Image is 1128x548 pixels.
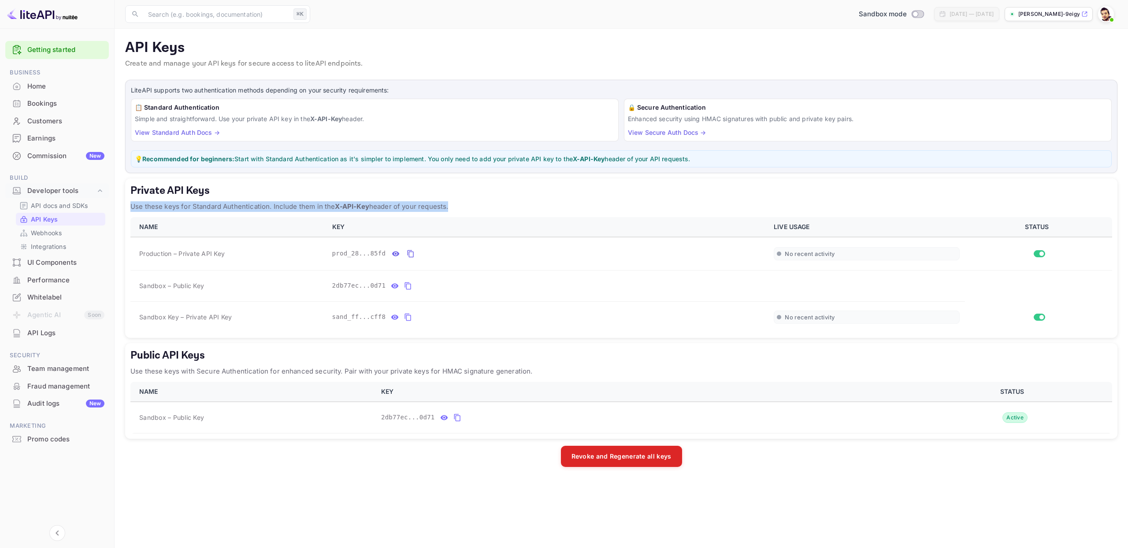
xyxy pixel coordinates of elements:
[5,325,109,342] div: API Logs
[5,421,109,431] span: Marketing
[139,281,204,290] span: Sandbox – Public Key
[332,312,386,322] span: sand_ff...cff8
[27,381,104,392] div: Fraud management
[5,378,109,394] a: Fraud management
[139,249,225,258] span: Production – Private API Key
[628,103,1108,112] h6: 🔒 Secure Authentication
[785,250,835,258] span: No recent activity
[335,202,369,211] strong: X-API-Key
[327,217,769,237] th: KEY
[5,360,109,378] div: Team management
[5,289,109,306] div: Whitelabel
[27,45,104,55] a: Getting started
[31,215,58,224] p: API Keys
[7,7,78,21] img: LiteAPI logo
[27,328,104,338] div: API Logs
[139,313,232,321] span: Sandbox Key – Private API Key
[5,289,109,305] a: Whitelabel
[27,434,104,444] div: Promo codes
[16,240,105,253] div: Integrations
[5,148,109,164] a: CommissionNew
[965,217,1112,237] th: STATUS
[27,116,104,126] div: Customers
[16,199,105,212] div: API docs and SDKs
[86,400,104,407] div: New
[1099,7,1113,21] img: Sean Bernardino
[130,184,1112,198] h5: Private API Keys
[27,151,104,161] div: Commission
[5,431,109,448] div: Promo codes
[16,213,105,226] div: API Keys
[135,154,1108,163] p: 💡 Start with Standard Authentication as it's simpler to implement. You only need to add your priv...
[5,431,109,447] a: Promo codes
[27,99,104,109] div: Bookings
[5,78,109,94] a: Home
[5,68,109,78] span: Business
[130,382,376,402] th: NAME
[19,215,102,224] a: API Keys
[31,228,62,237] p: Webhooks
[142,155,234,163] strong: Recommended for beginners:
[31,242,66,251] p: Integrations
[130,366,1112,377] p: Use these keys with Secure Authentication for enhanced security. Pair with your private keys for ...
[27,399,104,409] div: Audit logs
[130,201,1112,212] p: Use these keys for Standard Authentication. Include them in the header of your requests.
[5,360,109,377] a: Team management
[5,351,109,360] span: Security
[381,413,435,422] span: 2db77ec...0d71
[5,78,109,95] div: Home
[5,183,109,199] div: Developer tools
[19,228,102,237] a: Webhooks
[859,9,907,19] span: Sandbox mode
[561,446,682,467] button: Revoke and Regenerate all keys
[785,314,835,321] span: No recent activity
[130,382,1112,433] table: public api keys table
[131,85,1112,95] p: LiteAPI supports two authentication methods depending on your security requirements:
[27,186,96,196] div: Developer tools
[5,173,109,183] span: Build
[573,155,605,163] strong: X-API-Key
[27,364,104,374] div: Team management
[135,103,615,112] h6: 📋 Standard Authentication
[310,115,342,122] strong: X-API-Key
[5,95,109,111] a: Bookings
[628,129,706,136] a: View Secure Auth Docs →
[332,281,386,290] span: 2db77ec...0d71
[135,129,220,136] a: View Standard Auth Docs →
[916,382,1112,402] th: STATUS
[5,130,109,146] a: Earnings
[5,148,109,165] div: CommissionNew
[5,325,109,341] a: API Logs
[135,114,615,123] p: Simple and straightforward. Use your private API key in the header.
[27,275,104,285] div: Performance
[19,201,102,210] a: API docs and SDKs
[27,133,104,144] div: Earnings
[130,348,1112,363] h5: Public API Keys
[86,152,104,160] div: New
[1018,10,1080,18] p: [PERSON_NAME]-9eigy....
[5,254,109,270] a: UI Components
[130,217,327,237] th: NAME
[5,113,109,130] div: Customers
[143,5,290,23] input: Search (e.g. bookings, documentation)
[5,272,109,289] div: Performance
[1002,412,1028,423] div: Active
[5,113,109,129] a: Customers
[27,258,104,268] div: UI Components
[49,525,65,541] button: Collapse navigation
[5,41,109,59] div: Getting started
[139,413,204,422] span: Sandbox – Public Key
[332,249,386,258] span: prod_28...85fd
[5,395,109,411] a: Audit logsNew
[125,59,1117,69] p: Create and manage your API keys for secure access to liteAPI endpoints.
[376,382,916,402] th: KEY
[5,378,109,395] div: Fraud management
[5,272,109,288] a: Performance
[31,201,88,210] p: API docs and SDKs
[5,130,109,147] div: Earnings
[768,217,965,237] th: LIVE USAGE
[19,242,102,251] a: Integrations
[130,217,1112,333] table: private api keys table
